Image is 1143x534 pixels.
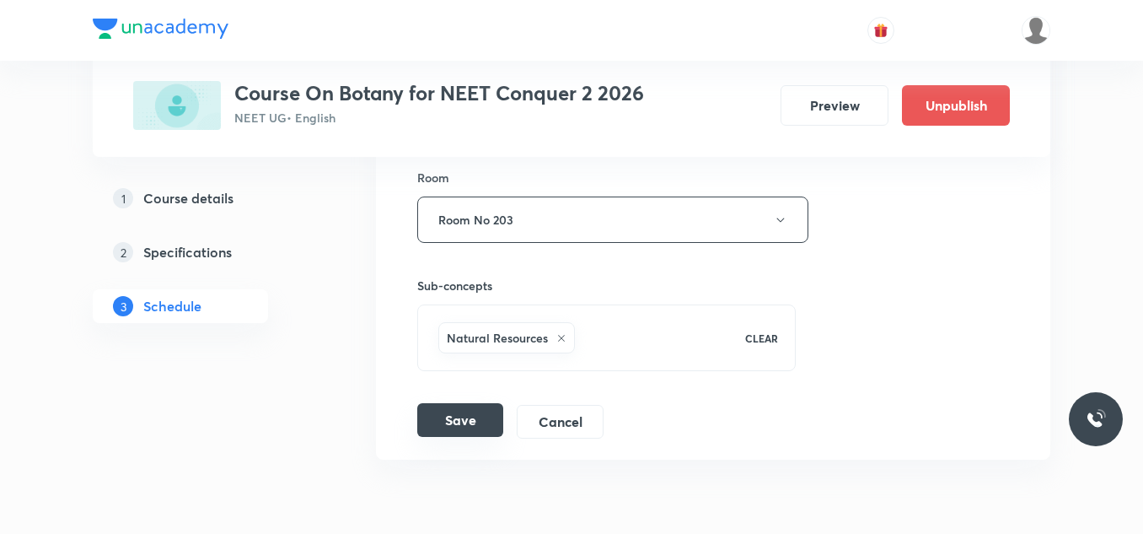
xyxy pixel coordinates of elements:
[417,277,796,294] h6: Sub-concepts
[133,81,221,130] img: 6C2E7490-0418-4ED4-B620-272B94B2F245_plus.png
[417,169,449,186] h6: Room
[234,109,644,127] p: NEET UG • English
[1086,409,1106,429] img: ttu
[143,242,232,262] h5: Specifications
[517,405,604,439] button: Cancel
[143,188,233,208] h5: Course details
[873,23,888,38] img: avatar
[781,85,888,126] button: Preview
[93,235,322,269] a: 2Specifications
[745,331,778,346] p: CLEAR
[143,296,201,316] h5: Schedule
[234,81,644,105] h3: Course On Botany for NEET Conquer 2 2026
[867,17,894,44] button: avatar
[902,85,1010,126] button: Unpublish
[113,296,133,316] p: 3
[417,403,503,437] button: Save
[93,181,322,215] a: 1Course details
[447,329,548,347] h6: Natural Resources
[113,188,133,208] p: 1
[417,197,808,243] button: Room No 203
[93,19,228,43] a: Company Logo
[113,242,133,262] p: 2
[93,19,228,39] img: Company Logo
[1022,16,1050,45] img: Saniya Tarannum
